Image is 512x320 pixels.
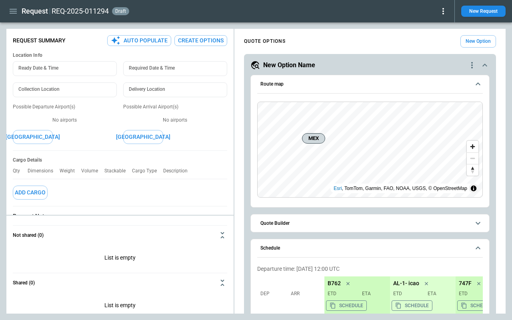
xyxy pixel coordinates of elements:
h2: REQ-2025-011294 [52,6,109,16]
h6: Route map [260,82,284,87]
button: Schedule [257,239,483,258]
summary: Toggle attribution [469,184,478,193]
div: quote-option-actions [467,60,477,70]
h6: Shared (0) [13,280,35,286]
p: Possible Departure Airport(s) [13,104,117,110]
button: New Option [460,35,496,48]
p: ETA [359,290,387,297]
button: Copy the aircraft schedule to your clipboard [457,300,498,311]
p: Departure time: [DATE] 12:00 UTC [257,266,483,272]
button: Zoom out [467,152,478,164]
p: ETD [393,290,421,297]
p: Stackable [104,168,132,174]
div: , TomTom, Garmin, FAO, NOAA, USGS, © OpenStreetMap [334,184,467,192]
p: ETD [459,290,487,297]
button: Zoom in [467,141,478,152]
p: B762 [328,280,341,287]
button: New Request [461,6,506,17]
div: Schedule [257,262,483,317]
h6: Location Info [13,52,227,58]
span: MEX [306,134,322,142]
button: Create Options [174,35,227,46]
canvas: Map [258,102,482,197]
input: Choose date [13,61,111,76]
span: draft [114,8,128,14]
p: Arr [291,290,319,297]
p: Request Summary [13,37,66,44]
button: Copy the aircraft schedule to your clipboard [392,300,432,311]
h5: New Option Name [263,61,315,70]
div: Route map [257,102,483,198]
button: Route map [257,75,483,94]
p: Possible Arrival Airport(s) [123,104,227,110]
h6: Schedule [260,246,280,251]
p: No airports [123,117,227,124]
p: Description [163,168,194,174]
button: Shared (0) [13,273,227,292]
h6: Cargo Details [13,157,227,163]
p: Dep [260,290,288,297]
button: [GEOGRAPHIC_DATA] [13,130,53,144]
button: Quote Builder [257,214,483,232]
p: List is empty [13,245,227,273]
button: New Option Namequote-option-actions [250,60,490,70]
p: Weight [60,168,81,174]
p: Dimensions [28,168,60,174]
h6: Quote Builder [260,221,290,226]
button: Add Cargo [13,186,48,200]
button: [GEOGRAPHIC_DATA] [123,130,163,144]
p: ETD [328,290,356,297]
button: Reset bearing to north [467,164,478,176]
div: scrollable content [324,276,483,314]
p: Cargo Type [132,168,163,174]
p: ETA [424,290,452,297]
p: Qty [13,168,26,174]
input: Choose date [123,61,222,76]
p: AL-1- icao [393,280,419,287]
div: Not shared (0) [13,245,227,273]
button: Auto Populate [107,35,171,46]
h6: Not shared (0) [13,233,44,238]
button: Copy the aircraft schedule to your clipboard [326,300,367,311]
p: Volume [81,168,104,174]
p: No airports [13,117,117,124]
h4: QUOTE OPTIONS [244,40,286,43]
h1: Request [22,6,48,16]
a: Esri [334,186,342,191]
p: 747F [459,280,472,287]
button: Not shared (0) [13,226,227,245]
